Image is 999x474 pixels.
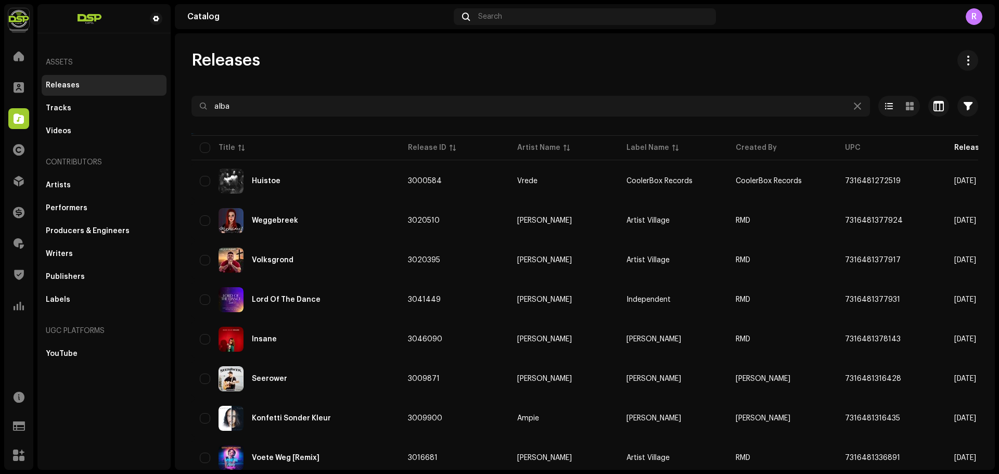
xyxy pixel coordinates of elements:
[219,208,244,233] img: faac48dc-f078-407f-a5ae-f16d6039b497
[517,454,572,462] div: [PERSON_NAME]
[966,8,982,25] div: R
[46,104,71,112] div: Tracks
[517,217,610,224] span: Monique West
[954,454,976,462] span: Oct 24, 2025
[408,143,446,153] div: Release ID
[46,204,87,212] div: Performers
[408,296,441,303] span: 3041449
[845,177,901,185] span: 7316481272519
[252,257,293,264] div: Volksgrond
[219,143,235,153] div: Title
[517,415,539,422] div: Ampie
[736,415,790,422] span: Vonk Musiek
[408,375,440,382] span: 3009871
[42,75,166,96] re-m-nav-item: Releases
[252,454,319,462] div: Voete Weg [Remix]
[954,336,976,343] span: Oct 31, 2025
[517,415,610,422] span: Ampie
[187,12,450,21] div: Catalog
[252,336,277,343] div: Insane
[46,12,133,25] img: 33ea21d7-5b79-4480-b9f6-40bb395844f9
[845,257,901,264] span: 7316481377917
[736,336,750,343] span: RMD
[626,296,671,303] span: Independent
[517,296,572,303] div: [PERSON_NAME]
[46,227,130,235] div: Producers & Engineers
[8,8,29,29] img: 337c92e9-c8c2-4d5f-b899-13dae4d4afdd
[252,415,331,422] div: Konfetti Sonder Kleur
[626,257,670,264] span: Artist Village
[252,177,280,185] div: Huistoe
[845,454,900,462] span: 7316481336891
[626,454,670,462] span: Artist Village
[517,217,572,224] div: [PERSON_NAME]
[408,454,438,462] span: 3016681
[736,177,802,185] span: CoolerBox Records
[408,257,440,264] span: 3020395
[954,217,976,224] span: Nov 7, 2025
[408,177,442,185] span: 3000584
[191,96,870,117] input: Search
[517,177,537,185] div: Vrede
[626,177,693,185] span: CoolerBox Records
[517,296,610,303] span: Gertjan Holtzhausen
[42,50,166,75] re-a-nav-header: Assets
[954,296,976,303] span: Oct 31, 2025
[219,169,244,194] img: 17f1b1f0-8a70-4a4b-8155-d39d27c387f7
[517,375,572,382] div: [PERSON_NAME]
[954,177,976,185] span: May 1, 2026
[252,296,321,303] div: Lord Of The Dance
[954,257,976,264] span: Oct 31, 2025
[42,121,166,142] re-m-nav-item: Videos
[46,296,70,304] div: Labels
[626,415,681,422] span: Vonk Musiek
[46,127,71,135] div: Videos
[219,327,244,352] img: 22126741-dbf5-4948-87e7-b9214e35894b
[517,257,572,264] div: [PERSON_NAME]
[736,454,750,462] span: RMD
[517,454,610,462] span: Geraldene Van Dyk
[517,336,610,343] span: Dani Villé
[736,257,750,264] span: RMD
[517,143,560,153] div: Artist Name
[736,217,750,224] span: RMD
[626,143,669,153] div: Label Name
[42,266,166,287] re-m-nav-item: Publishers
[736,375,790,382] span: Vonk Musiek
[42,175,166,196] re-m-nav-item: Artists
[42,289,166,310] re-m-nav-item: Labels
[42,221,166,241] re-m-nav-item: Producers & Engineers
[42,198,166,219] re-m-nav-item: Performers
[219,445,244,470] img: 87a56ba7-5668-41fb-b098-bfc078411756
[626,375,681,382] span: Vonk Musiek
[42,98,166,119] re-m-nav-item: Tracks
[626,336,681,343] span: Dani Villé
[845,415,900,422] span: 7316481316435
[517,336,572,343] div: [PERSON_NAME]
[42,343,166,364] re-m-nav-item: YouTube
[517,177,610,185] span: Vrede
[954,375,976,382] span: Oct 24, 2025
[517,375,610,382] span: Louis Van Lill
[408,336,442,343] span: 3046090
[845,375,901,382] span: 7316481316428
[219,366,244,391] img: 8f03e759-9a65-4c2f-a5b5-dc88089a7ebb
[46,81,80,89] div: Releases
[845,217,903,224] span: 7316481377924
[42,150,166,175] re-a-nav-header: Contributors
[517,257,610,264] span: Jay Gibson
[219,287,244,312] img: 6341bc67-6358-49d7-bd81-6aa3238de065
[408,415,442,422] span: 3009900
[46,350,78,358] div: YouTube
[845,296,900,303] span: 7316481377931
[252,375,287,382] div: Seerower
[219,248,244,273] img: 6be74860-4faf-49e3-bf70-daac1db0008e
[845,336,901,343] span: 7316481378143
[408,217,440,224] span: 3020510
[42,318,166,343] re-a-nav-header: UGC Platforms
[478,12,502,21] span: Search
[219,406,244,431] img: 17865788-5fa1-4914-99b6-60c51894f5fc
